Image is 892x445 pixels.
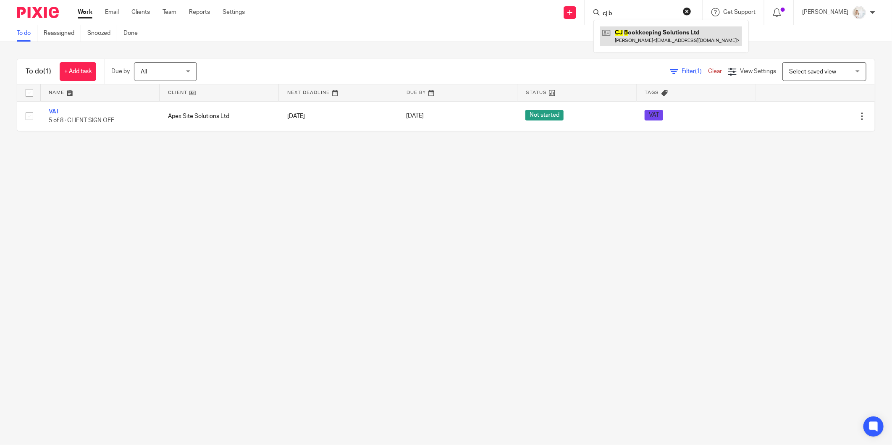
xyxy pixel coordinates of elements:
[223,8,245,16] a: Settings
[723,9,756,15] span: Get Support
[682,68,708,74] span: Filter
[789,69,836,75] span: Select saved view
[695,68,702,74] span: (1)
[160,101,279,131] td: Apex Site Solutions Ltd
[708,68,722,74] a: Clear
[17,25,37,42] a: To do
[279,101,398,131] td: [DATE]
[525,110,564,120] span: Not started
[163,8,176,16] a: Team
[407,113,424,119] span: [DATE]
[802,8,848,16] p: [PERSON_NAME]
[87,25,117,42] a: Snoozed
[141,69,147,75] span: All
[189,8,210,16] a: Reports
[43,68,51,75] span: (1)
[111,67,130,76] p: Due by
[44,25,81,42] a: Reassigned
[602,10,677,18] input: Search
[78,8,92,16] a: Work
[645,110,663,120] span: VAT
[645,90,659,95] span: Tags
[105,8,119,16] a: Email
[49,109,59,115] a: VAT
[49,118,114,123] span: 5 of 8 · CLIENT SIGN OFF
[123,25,144,42] a: Done
[853,6,866,19] img: Image.jpeg
[60,62,96,81] a: + Add task
[683,7,691,16] button: Clear
[17,7,59,18] img: Pixie
[131,8,150,16] a: Clients
[26,67,51,76] h1: To do
[740,68,776,74] span: View Settings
